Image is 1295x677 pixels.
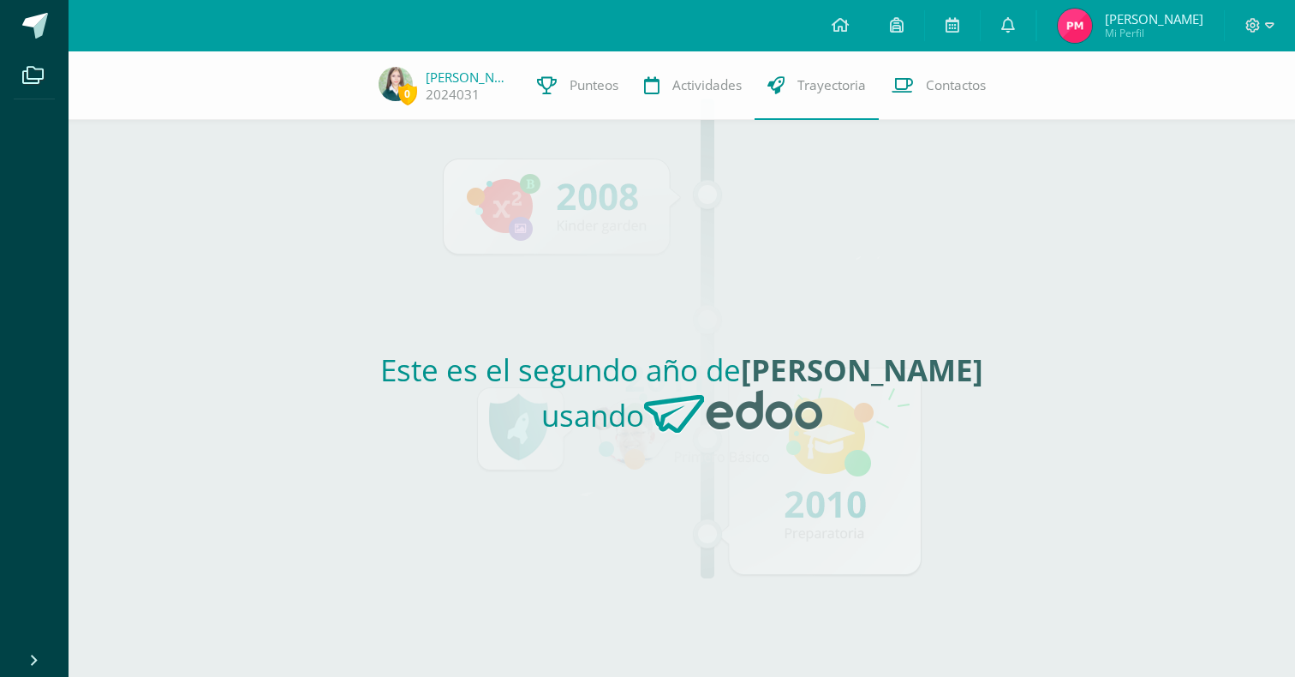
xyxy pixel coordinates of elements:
[672,76,742,94] span: Actividades
[926,76,986,94] span: Contactos
[379,67,413,101] img: 71ab4273b0191ded164dc420c301b504.png
[755,51,879,120] a: Trayectoria
[524,51,631,120] a: Punteos
[570,76,618,94] span: Punteos
[879,51,999,120] a: Contactos
[1058,9,1092,43] img: 60f76497de070247025426f153d45170.png
[644,390,822,434] img: Edoo
[426,69,511,86] a: [PERSON_NAME]
[631,51,755,120] a: Actividades
[295,350,1070,448] h2: Este es el segundo año de usando
[797,76,866,94] span: Trayectoria
[1105,10,1203,27] span: [PERSON_NAME]
[1105,26,1203,40] span: Mi Perfil
[741,350,983,390] strong: [PERSON_NAME]
[426,86,480,104] a: 2024031
[398,83,417,105] span: 0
